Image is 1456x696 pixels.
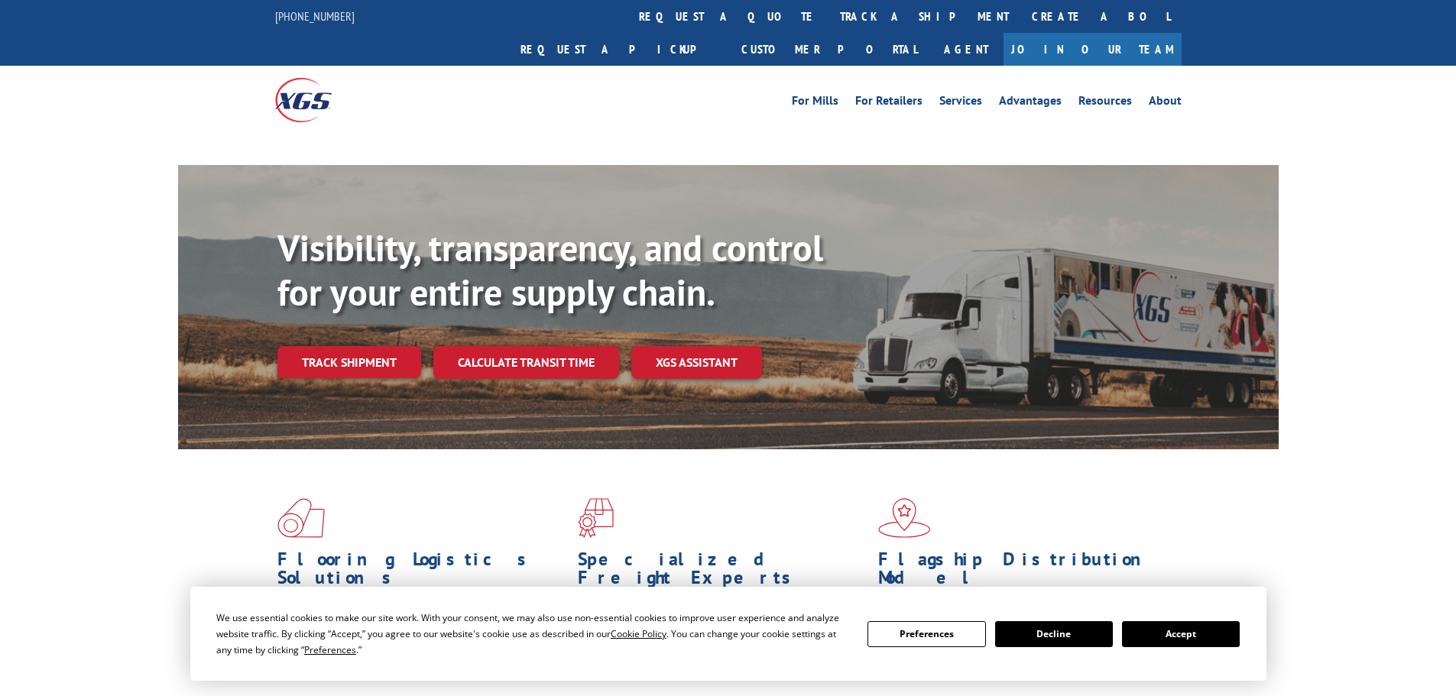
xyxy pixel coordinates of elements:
[1004,33,1182,66] a: Join Our Team
[277,346,421,378] a: Track shipment
[277,224,823,316] b: Visibility, transparency, and control for your entire supply chain.
[1078,95,1132,112] a: Resources
[878,550,1167,594] h1: Flagship Distribution Model
[277,550,566,594] h1: Flooring Logistics Solutions
[1122,621,1240,647] button: Accept
[631,346,762,379] a: XGS ASSISTANT
[995,621,1113,647] button: Decline
[939,95,982,112] a: Services
[190,587,1266,681] div: Cookie Consent Prompt
[730,33,929,66] a: Customer Portal
[578,498,614,538] img: xgs-icon-focused-on-flooring-red
[275,8,355,24] a: [PHONE_NUMBER]
[878,498,931,538] img: xgs-icon-flagship-distribution-model-red
[277,498,325,538] img: xgs-icon-total-supply-chain-intelligence-red
[509,33,730,66] a: Request a pickup
[216,610,849,658] div: We use essential cookies to make our site work. With your consent, we may also use non-essential ...
[867,621,985,647] button: Preferences
[1149,95,1182,112] a: About
[578,550,867,594] h1: Specialized Freight Experts
[792,95,838,112] a: For Mills
[433,346,619,379] a: Calculate transit time
[999,95,1062,112] a: Advantages
[611,627,666,640] span: Cookie Policy
[855,95,923,112] a: For Retailers
[929,33,1004,66] a: Agent
[304,643,356,656] span: Preferences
